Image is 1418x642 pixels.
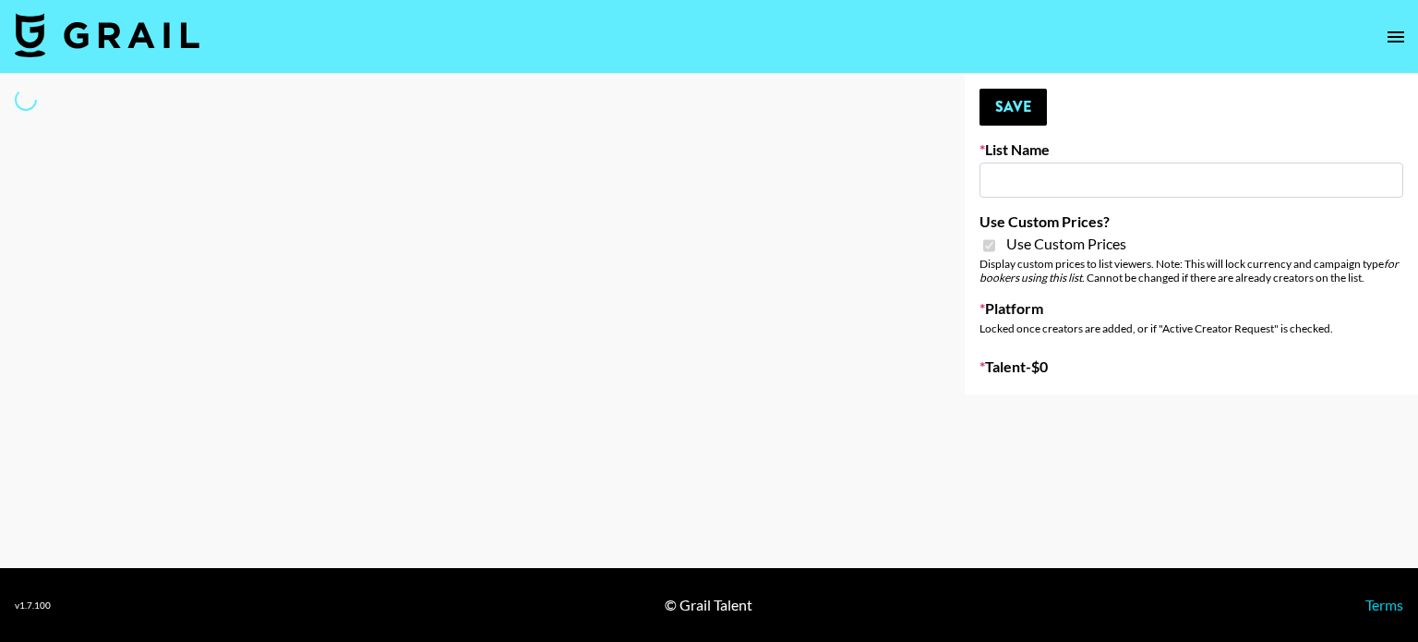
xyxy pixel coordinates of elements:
[979,357,1403,376] label: Talent - $ 0
[15,600,51,612] div: v 1.7.100
[1365,596,1403,613] a: Terms
[979,140,1403,159] label: List Name
[1006,235,1126,253] span: Use Custom Prices
[979,212,1403,231] label: Use Custom Prices?
[979,257,1399,285] em: for bookers using this list
[979,321,1403,335] div: Locked once creators are added, or if "Active Creator Request" is checked.
[979,257,1403,285] div: Display custom prices to list viewers. Note: This will lock currency and campaign type . Cannot b...
[1377,18,1414,55] button: open drawer
[665,596,752,614] div: © Grail Talent
[15,13,199,57] img: Grail Talent
[979,299,1403,318] label: Platform
[979,89,1047,126] button: Save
